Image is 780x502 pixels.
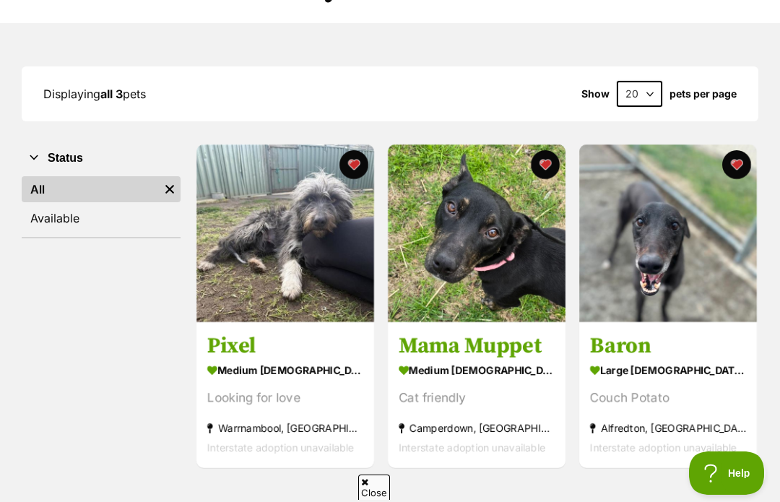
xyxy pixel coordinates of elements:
button: favourite [339,150,368,179]
img: Pixel [196,144,374,322]
h3: Mama Muppet [399,333,555,360]
h3: Baron [590,333,746,360]
a: Pixel medium [DEMOGRAPHIC_DATA] Dog Looking for love Warrnambool, [GEOGRAPHIC_DATA] Interstate ad... [196,322,374,469]
div: Looking for love [207,389,363,408]
iframe: Help Scout Beacon - Open [689,451,766,495]
div: medium [DEMOGRAPHIC_DATA] Dog [399,360,555,381]
div: Alfredton, [GEOGRAPHIC_DATA] [590,419,746,438]
span: Interstate adoption unavailable [399,442,545,454]
div: Cat friendly [399,389,555,408]
a: Remove filter [159,176,181,202]
h3: Pixel [207,333,363,360]
div: large [DEMOGRAPHIC_DATA] Dog [590,360,746,381]
span: Close [358,475,390,500]
span: Interstate adoption unavailable [590,442,737,454]
div: Couch Potato [590,389,746,408]
img: Baron [579,144,757,322]
span: Displaying pets [43,87,146,101]
a: Mama Muppet medium [DEMOGRAPHIC_DATA] Dog Cat friendly Camperdown, [GEOGRAPHIC_DATA] Interstate a... [388,322,565,469]
a: All [22,176,159,202]
span: Interstate adoption unavailable [207,442,354,454]
div: Camperdown, [GEOGRAPHIC_DATA] [399,419,555,438]
div: Status [22,173,181,237]
div: medium [DEMOGRAPHIC_DATA] Dog [207,360,363,381]
strong: all 3 [100,87,123,101]
span: Show [581,88,610,100]
button: favourite [531,150,560,179]
a: Baron large [DEMOGRAPHIC_DATA] Dog Couch Potato Alfredton, [GEOGRAPHIC_DATA] Interstate adoption ... [579,322,757,469]
button: favourite [722,150,751,179]
label: pets per page [669,88,737,100]
div: Warrnambool, [GEOGRAPHIC_DATA] [207,419,363,438]
button: Status [22,149,181,168]
a: Available [22,205,181,231]
img: Mama Muppet [388,144,565,322]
